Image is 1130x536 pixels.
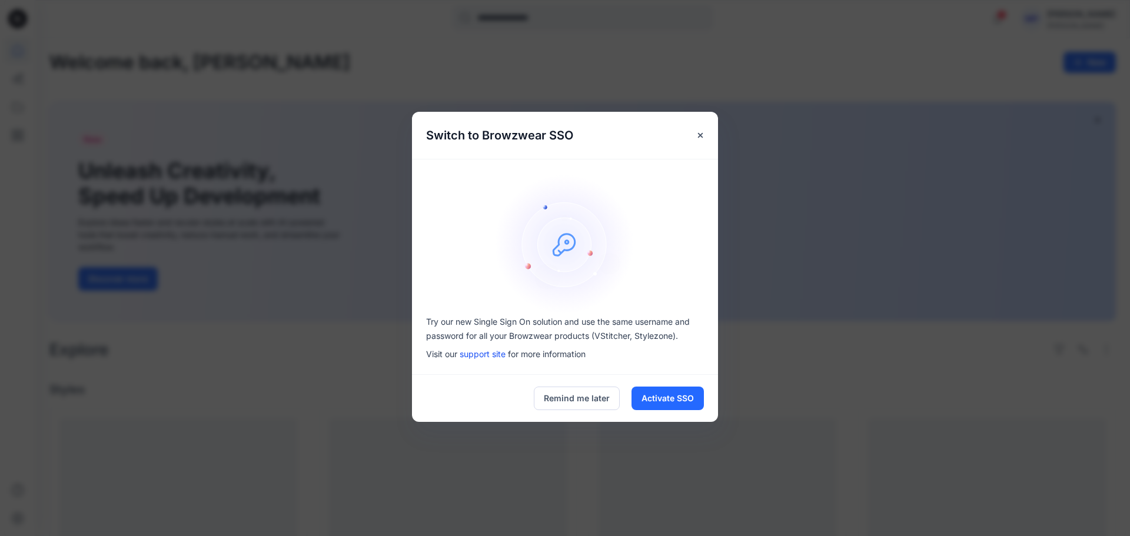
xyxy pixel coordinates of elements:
img: onboarding-sz2.1ef2cb9c.svg [494,174,636,315]
button: Activate SSO [632,387,704,410]
button: Close [690,125,711,146]
h5: Switch to Browzwear SSO [412,112,587,159]
p: Try our new Single Sign On solution and use the same username and password for all your Browzwear... [426,315,704,343]
button: Remind me later [534,387,620,410]
a: support site [460,349,506,359]
p: Visit our for more information [426,348,704,360]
